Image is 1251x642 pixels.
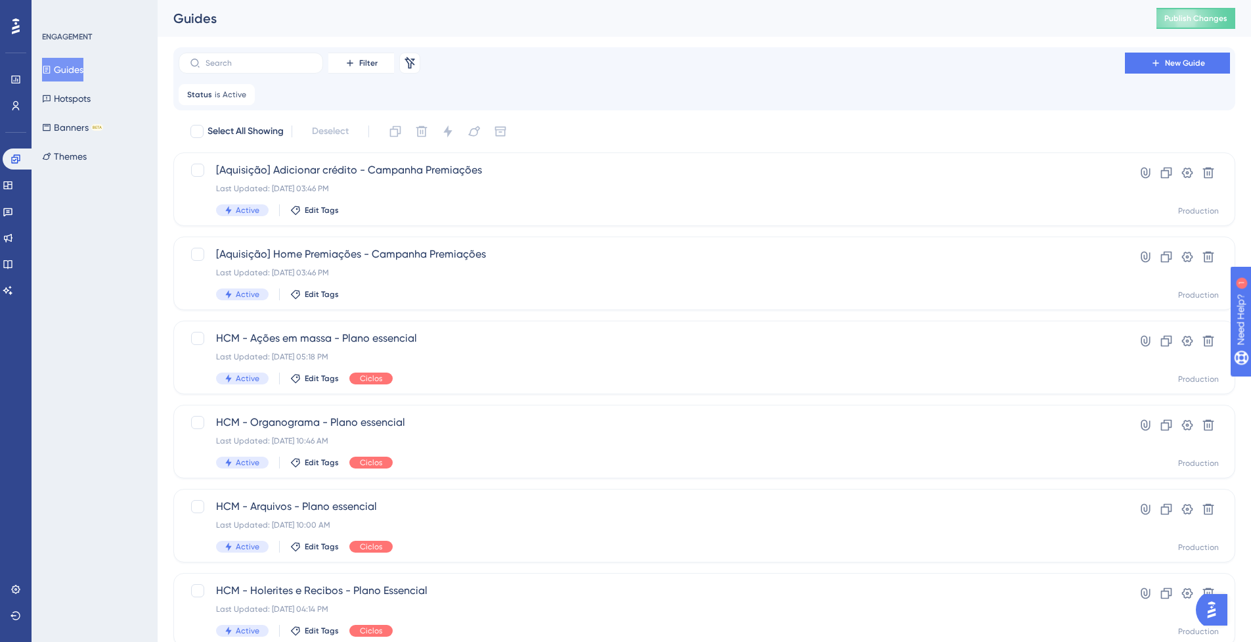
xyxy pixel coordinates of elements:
[1156,8,1235,29] button: Publish Changes
[1178,458,1219,469] div: Production
[359,58,378,68] span: Filter
[236,289,259,300] span: Active
[305,373,339,384] span: Edit Tags
[1178,290,1219,300] div: Production
[187,89,212,100] span: Status
[290,205,339,216] button: Edit Tags
[360,457,382,468] span: Ciclos
[42,87,91,110] button: Hotspots
[290,626,339,636] button: Edit Tags
[216,499,1087,515] span: HCM - Arquivos - Plano essencial
[1165,58,1205,68] span: New Guide
[42,116,103,139] button: BannersBETA
[236,205,259,216] span: Active
[216,352,1087,362] div: Last Updated: [DATE] 05:18 PM
[1164,13,1227,24] span: Publish Changes
[305,626,339,636] span: Edit Tags
[360,541,382,552] span: Ciclos
[42,32,92,42] div: ENGAGEMENT
[216,331,1087,346] span: HCM - Ações em massa - Plano essencial
[1125,53,1230,74] button: New Guide
[216,415,1087,430] span: HCM - Organograma - Plano essencial
[290,457,339,468] button: Edit Tags
[312,124,349,139] span: Deselect
[305,205,339,216] span: Edit Tags
[173,9,1124,28] div: Guides
[216,436,1087,446] div: Last Updated: [DATE] 10:46 AM
[300,120,361,143] button: Deselect
[31,3,82,19] span: Need Help?
[236,457,259,468] span: Active
[1178,206,1219,216] div: Production
[216,267,1087,278] div: Last Updated: [DATE] 03:46 PM
[290,541,339,552] button: Edit Tags
[360,373,382,384] span: Ciclos
[216,246,1087,262] span: [Aquisição] Home Premiações - Campanha Premiações
[42,145,87,168] button: Themes
[236,541,259,552] span: Active
[91,7,95,17] div: 1
[1178,626,1219,637] div: Production
[290,289,339,300] button: Edit Tags
[1178,374,1219,384] div: Production
[290,373,339,384] button: Edit Tags
[1178,542,1219,553] div: Production
[236,373,259,384] span: Active
[305,289,339,300] span: Edit Tags
[360,626,382,636] span: Ciclos
[216,162,1087,178] span: [Aquisição] Adicionar crédito - Campanha Premiações
[215,89,220,100] span: is
[305,457,339,468] span: Edit Tags
[223,89,246,100] span: Active
[216,520,1087,530] div: Last Updated: [DATE] 10:00 AM
[305,541,339,552] span: Edit Tags
[208,124,284,139] span: Select All Showing
[1196,590,1235,630] iframe: UserGuiding AI Assistant Launcher
[91,124,103,131] div: BETA
[206,58,312,68] input: Search
[236,626,259,636] span: Active
[216,583,1087,599] span: HCM - Holerites e Recibos - Plano Essencial
[42,58,83,81] button: Guides
[328,53,394,74] button: Filter
[216,604,1087,614] div: Last Updated: [DATE] 04:14 PM
[216,183,1087,194] div: Last Updated: [DATE] 03:46 PM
